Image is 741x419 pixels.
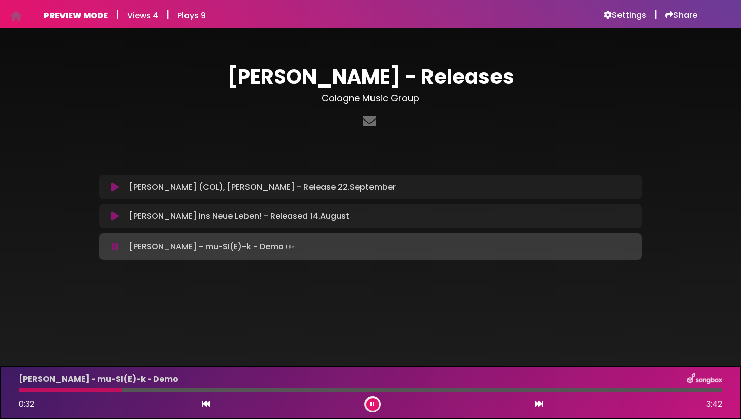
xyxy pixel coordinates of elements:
[665,10,697,20] a: Share
[127,11,158,20] h6: Views 4
[654,8,657,20] h5: |
[166,8,169,20] h5: |
[604,10,646,20] a: Settings
[129,181,396,193] p: [PERSON_NAME] (COL), [PERSON_NAME] - Release 22.September
[284,240,298,254] img: waveform4.gif
[177,11,206,20] h6: Plays 9
[44,11,108,20] h6: PREVIEW MODE
[116,8,119,20] h5: |
[99,65,642,89] h1: [PERSON_NAME] - Releases
[129,240,298,254] p: [PERSON_NAME] - mu-SI(E)-k - Demo
[129,210,349,222] p: [PERSON_NAME] ins Neue Leben! - Released 14.August
[99,93,642,104] h3: Cologne Music Group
